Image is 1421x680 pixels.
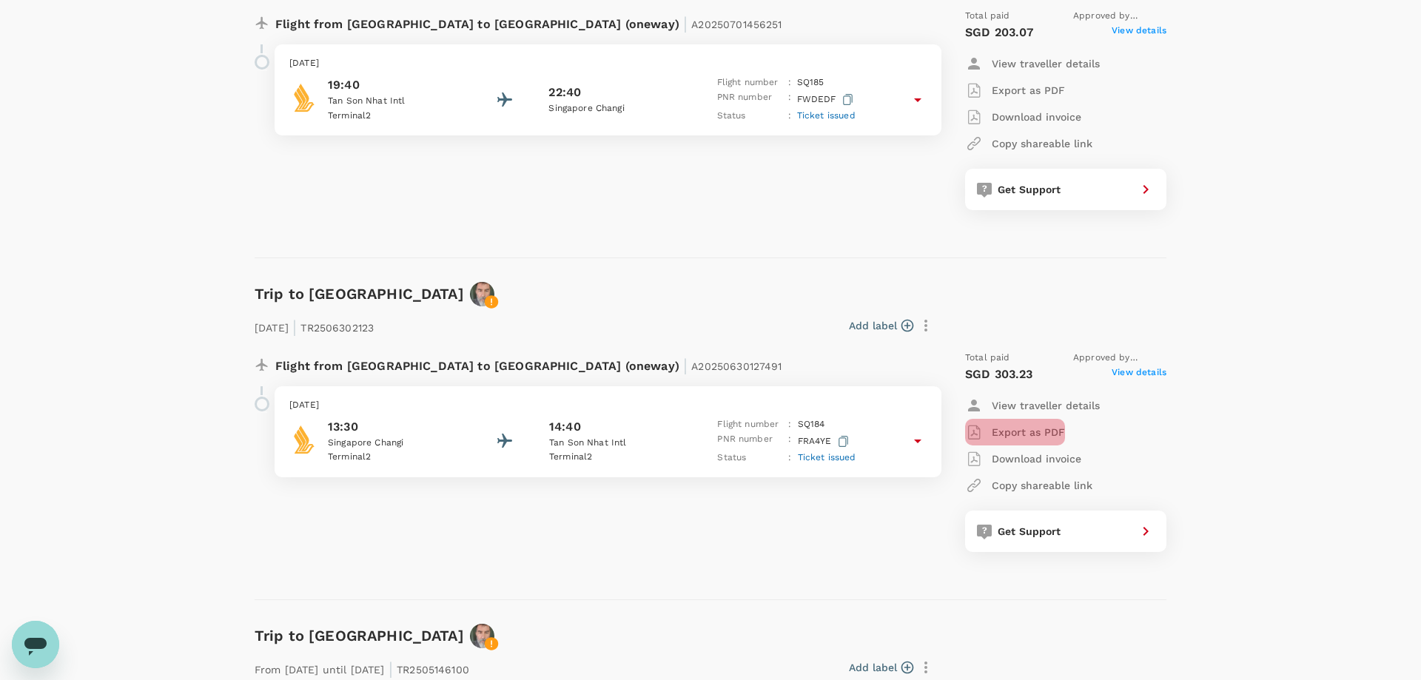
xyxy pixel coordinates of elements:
[683,13,688,34] span: |
[1073,9,1166,24] span: Approved by
[289,56,927,71] p: [DATE]
[788,90,791,109] p: :
[691,18,782,30] span: A20250701456251
[992,478,1092,493] p: Copy shareable link
[992,451,1081,466] p: Download invoice
[717,109,782,124] p: Status
[992,398,1100,413] p: View traveller details
[1073,351,1166,366] span: Approved by
[255,624,464,647] h6: Trip to [GEOGRAPHIC_DATA]
[470,624,494,648] img: avatar-664c628ac671f.jpeg
[289,398,927,413] p: [DATE]
[549,418,581,436] p: 14:40
[328,109,461,124] p: Terminal 2
[1112,366,1166,383] span: View details
[328,94,461,109] p: Tan Son Nhat Intl
[275,351,782,377] p: Flight from [GEOGRAPHIC_DATA] to [GEOGRAPHIC_DATA] (oneway)
[965,24,1034,41] p: SGD 203.07
[389,659,393,679] span: |
[549,436,682,451] p: Tan Son Nhat Intl
[328,450,461,465] p: Terminal 2
[992,83,1065,98] p: Export as PDF
[965,351,1010,366] span: Total paid
[717,417,782,432] p: Flight number
[992,425,1065,440] p: Export as PDF
[965,77,1065,104] button: Export as PDF
[965,445,1081,472] button: Download invoice
[992,136,1092,151] p: Copy shareable link
[275,9,782,36] p: Flight from [GEOGRAPHIC_DATA] to [GEOGRAPHIC_DATA] (oneway)
[849,318,913,333] button: Add label
[548,101,682,116] p: Singapore Changi
[965,104,1081,130] button: Download invoice
[965,9,1010,24] span: Total paid
[717,75,782,90] p: Flight number
[255,282,464,306] h6: Trip to [GEOGRAPHIC_DATA]
[1112,24,1166,41] span: View details
[717,451,782,465] p: Status
[289,83,319,112] img: Singapore Airlines
[965,472,1092,499] button: Copy shareable link
[992,110,1081,124] p: Download invoice
[965,366,1033,383] p: SGD 303.23
[788,432,791,451] p: :
[965,419,1065,445] button: Export as PDF
[798,452,856,462] span: Ticket issued
[12,621,59,668] iframe: Schaltfläche zum Öffnen des Messaging-Fensters
[797,75,824,90] p: SQ 185
[470,282,494,306] img: avatar-664c628ac671f.jpeg
[965,130,1092,157] button: Copy shareable link
[255,312,374,339] p: [DATE] TR2506302123
[717,90,782,109] p: PNR number
[965,50,1100,77] button: View traveller details
[292,317,297,337] span: |
[683,355,688,376] span: |
[328,418,461,436] p: 13:30
[691,360,782,372] span: A20250630127491
[798,417,825,432] p: SQ 184
[797,90,856,109] p: FWDEDF
[797,110,856,121] span: Ticket issued
[965,392,1100,419] button: View traveller details
[548,84,581,101] p: 22:40
[328,76,461,94] p: 19:40
[998,184,1061,195] span: Get Support
[788,451,791,465] p: :
[788,109,791,124] p: :
[717,432,782,451] p: PNR number
[849,660,913,675] button: Add label
[289,425,319,454] img: Singapore Airlines
[788,75,791,90] p: :
[549,450,682,465] p: Terminal 2
[328,436,461,451] p: Singapore Changi
[798,432,852,451] p: FRA4YE
[998,525,1061,537] span: Get Support
[788,417,791,432] p: :
[992,56,1100,71] p: View traveller details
